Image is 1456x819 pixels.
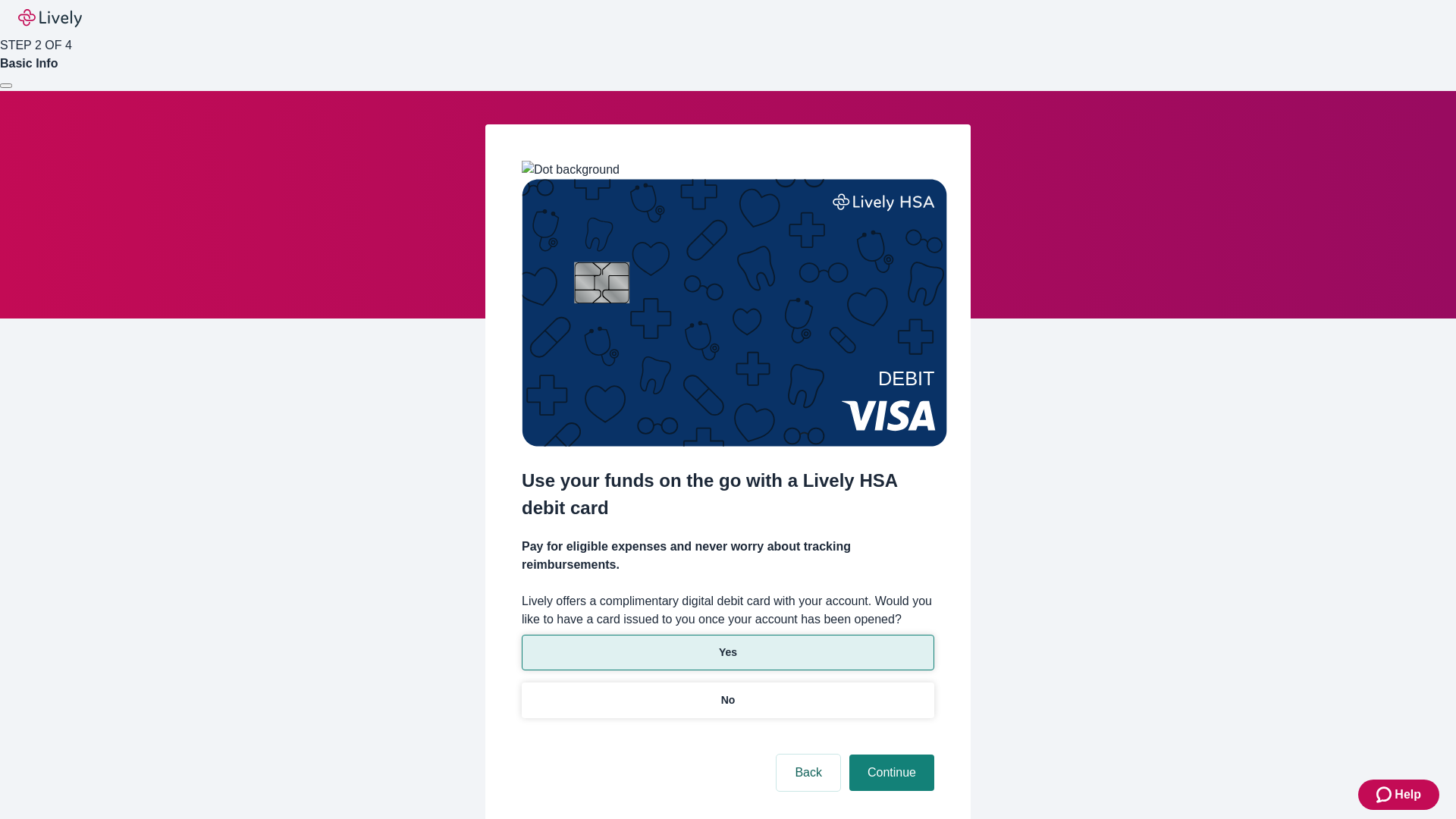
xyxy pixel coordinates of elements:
[721,692,736,708] p: No
[777,755,840,791] button: Back
[1395,786,1421,804] span: Help
[522,161,620,179] img: Dot background
[522,592,934,629] label: Lively offers a complimentary digital debit card with your account. Would you like to have a card...
[522,179,947,447] img: Debit card
[522,467,934,522] h2: Use your funds on the go with a Lively HSA debit card
[849,755,934,791] button: Continue
[18,9,82,27] img: Lively
[522,538,934,574] h4: Pay for eligible expenses and never worry about tracking reimbursements.
[1376,786,1395,804] svg: Zendesk support icon
[522,682,934,718] button: No
[719,645,737,661] p: Yes
[522,635,934,670] button: Yes
[1358,780,1439,810] button: Zendesk support iconHelp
